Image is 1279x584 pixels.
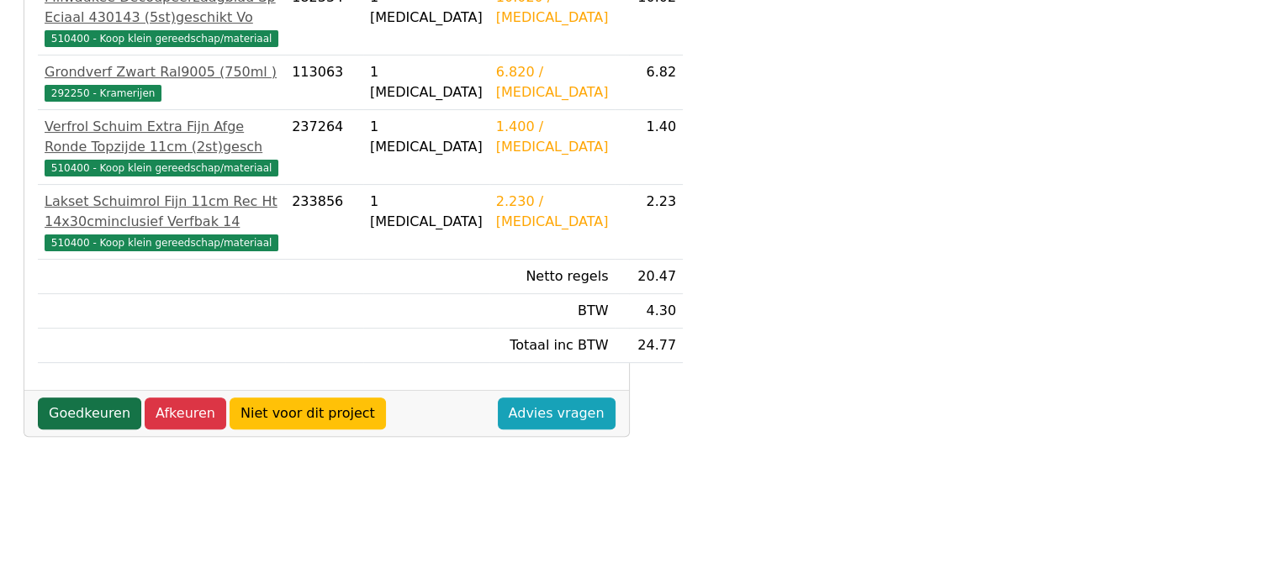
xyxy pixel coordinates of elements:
[38,397,141,429] a: Goedkeuren
[370,117,483,157] div: 1 [MEDICAL_DATA]
[45,85,161,102] span: 292250 - Kramerijen
[45,30,278,47] span: 510400 - Koop klein gereedschap/materiaal
[496,192,609,232] div: 2.230 / [MEDICAL_DATA]
[285,185,363,260] td: 233856
[615,260,683,294] td: 20.47
[45,192,278,232] div: Lakset Schuimrol Fijn 11cm Rec Ht 14x30cminclusief Verfbak 14
[45,192,278,252] a: Lakset Schuimrol Fijn 11cm Rec Ht 14x30cminclusief Verfbak 14510400 - Koop klein gereedschap/mate...
[45,62,278,103] a: Grondverf Zwart Ral9005 (750ml )292250 - Kramerijen
[615,55,683,110] td: 6.82
[45,117,278,157] div: Verfrol Schuim Extra Fijn Afge Ronde Topzijde 11cm (2st)gesch
[489,260,616,294] td: Netto regels
[370,192,483,232] div: 1 [MEDICAL_DATA]
[285,110,363,185] td: 237264
[230,397,386,429] a: Niet voor dit project
[45,62,278,82] div: Grondverf Zwart Ral9005 (750ml )
[489,294,616,329] td: BTW
[285,55,363,110] td: 113063
[615,294,683,329] td: 4.30
[45,234,278,251] span: 510400 - Koop klein gereedschap/materiaal
[45,117,278,177] a: Verfrol Schuim Extra Fijn Afge Ronde Topzijde 11cm (2st)gesch510400 - Koop klein gereedschap/mate...
[496,62,609,103] div: 6.820 / [MEDICAL_DATA]
[496,117,609,157] div: 1.400 / [MEDICAL_DATA]
[498,397,616,429] a: Advies vragen
[370,62,483,103] div: 1 [MEDICAL_DATA]
[615,329,683,363] td: 24.77
[615,110,683,185] td: 1.40
[489,329,616,363] td: Totaal inc BTW
[145,397,226,429] a: Afkeuren
[45,160,278,176] span: 510400 - Koop klein gereedschap/materiaal
[615,185,683,260] td: 2.23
